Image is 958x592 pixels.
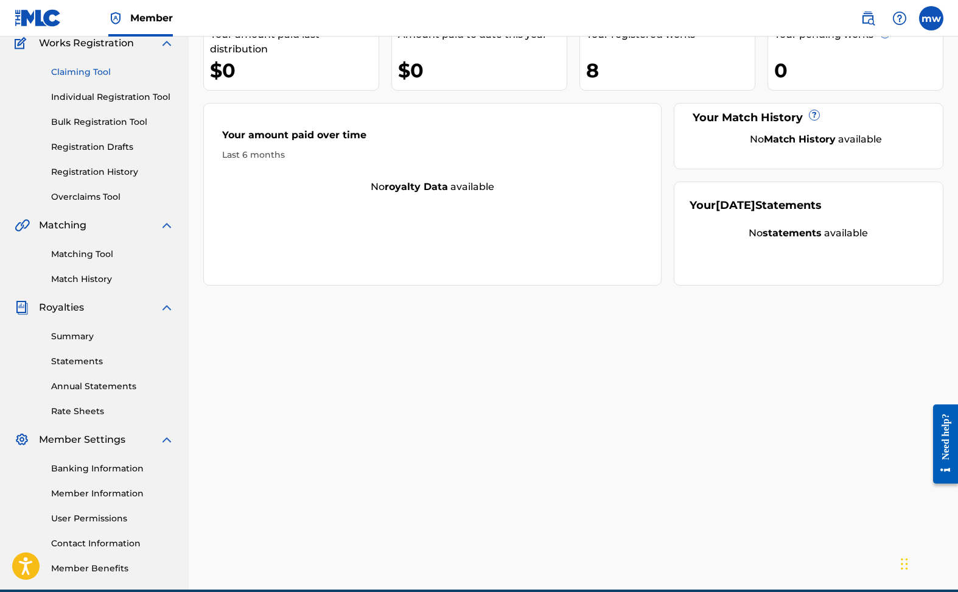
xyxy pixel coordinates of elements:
div: Your amount paid over time [222,128,643,149]
a: Registration History [51,166,174,178]
a: Annual Statements [51,380,174,393]
img: Royalties [15,300,29,315]
a: Contact Information [51,537,174,550]
div: User Menu [919,6,943,30]
div: Your Statements [690,197,822,214]
strong: royalty data [385,181,448,192]
img: Top Rightsholder [108,11,123,26]
span: Member [130,11,173,25]
span: ? [809,110,819,120]
img: expand [159,36,174,51]
img: search [861,11,875,26]
div: $0 [210,57,379,84]
a: Overclaims Tool [51,191,174,203]
a: User Permissions [51,512,174,525]
div: $0 [398,57,567,84]
a: Bulk Registration Tool [51,116,174,129]
div: Drag [901,546,908,582]
div: No available [204,180,661,194]
span: Matching [39,218,86,233]
img: help [892,11,907,26]
span: Works Registration [39,36,134,51]
iframe: Resource Center [924,395,958,493]
a: Matching Tool [51,248,174,261]
img: expand [159,300,174,315]
strong: Match History [764,133,836,145]
img: expand [159,432,174,447]
img: MLC Logo [15,9,61,27]
a: Member Information [51,487,174,500]
div: Your amount paid last distribution [210,27,379,57]
a: Member Benefits [51,562,174,575]
span: ? [880,28,890,38]
img: Member Settings [15,432,29,447]
span: Member Settings [39,432,125,447]
a: Rate Sheets [51,405,174,418]
a: Match History [51,273,174,286]
span: [DATE] [716,199,755,212]
span: Royalties [39,300,84,315]
div: No available [690,226,928,241]
a: Statements [51,355,174,368]
iframe: Chat Widget [897,534,958,592]
img: Matching [15,218,30,233]
img: Works Registration [15,36,30,51]
a: Public Search [856,6,880,30]
a: Claiming Tool [51,66,174,79]
div: Help [887,6,912,30]
div: 8 [586,57,755,84]
div: 0 [774,57,943,84]
a: Individual Registration Tool [51,91,174,104]
strong: statements [763,227,822,239]
img: expand [159,218,174,233]
div: No available [705,132,928,147]
a: Summary [51,330,174,343]
a: Registration Drafts [51,141,174,153]
div: Last 6 months [222,149,643,161]
div: Your Match History [690,110,928,126]
a: Banking Information [51,462,174,475]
